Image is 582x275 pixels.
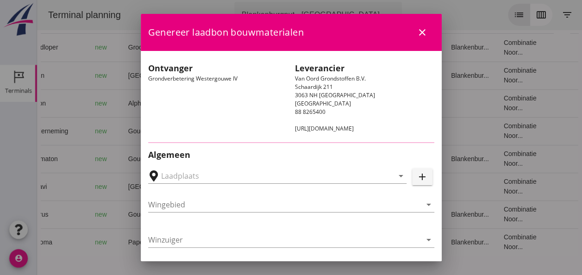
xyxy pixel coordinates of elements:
td: Combinatie Noor... [459,89,517,117]
td: 994 [193,228,244,256]
td: Ontzilt oph.zan... [289,145,336,173]
td: 672 [193,145,244,173]
td: Blankenbur... [407,200,459,228]
div: Groot-Ammers [91,43,169,52]
i: list [476,9,488,20]
td: Combinatie Noor... [459,62,517,89]
i: directions_boat [162,72,169,79]
i: directions_boat [114,211,121,218]
h2: Ontvanger [148,62,288,75]
input: Wingebied [148,197,421,212]
td: 999 [193,200,244,228]
td: new [50,34,84,62]
small: m3 [215,45,222,50]
td: Combinatie Noor... [459,34,517,62]
td: 451 [193,173,244,200]
div: Genereer laadbon bouwmaterialen [141,14,442,51]
td: 480 [193,89,244,117]
td: new [50,89,84,117]
i: directions_boat [153,100,160,106]
td: Combinatie Noor... [459,173,517,200]
small: m3 [215,129,222,134]
td: 18 [336,117,407,145]
i: calendar_view_week [499,9,510,20]
div: Gouda [91,154,169,164]
input: Winzuiger [148,232,421,247]
td: Ontzilt oph.zan... [289,200,336,228]
i: filter_list [525,9,536,20]
div: Alphen aan den Rijn [91,99,169,108]
i: close [417,27,428,38]
div: Van Oord Grondstoffen B.V. Schaardijk 211 3063 NH [GEOGRAPHIC_DATA] [GEOGRAPHIC_DATA] 88 8265400 ... [291,58,438,137]
h2: Leverancier [295,62,434,75]
i: arrow_drop_down [423,234,434,245]
i: add [417,171,428,182]
i: arrow_drop_down [423,199,434,210]
td: 18 [336,34,407,62]
i: directions_boat [114,156,121,162]
i: directions_boat [138,44,144,51]
small: m3 [211,212,219,218]
td: 368 [193,62,244,89]
td: Blankenbur... [407,228,459,256]
div: [GEOGRAPHIC_DATA] [91,182,169,192]
td: Blankenbur... [407,145,459,173]
td: Combinatie Noor... [459,145,517,173]
td: Ontzilt oph.zan... [289,117,336,145]
td: Filling sand [289,228,336,256]
small: m3 [211,73,219,79]
td: Combinatie Noor... [459,228,517,256]
td: Blankenbur... [407,62,459,89]
td: Filling sand [289,62,336,89]
td: 1231 [193,117,244,145]
div: Gouda [91,126,169,136]
td: Filling sand [289,173,336,200]
small: m3 [211,101,219,106]
i: directions_boat [162,183,169,190]
td: new [50,145,84,173]
td: new [50,228,84,256]
div: Terminal planning [4,8,91,21]
div: Papendrecht [91,237,169,247]
td: Blankenbur... [407,34,459,62]
div: Grondverbetering Westergouwe IV [144,58,291,137]
i: directions_boat [131,239,138,245]
td: new [50,117,84,145]
div: Gouda [91,210,169,219]
td: new [50,62,84,89]
td: Combinatie Noor... [459,117,517,145]
td: 18 [336,89,407,117]
td: Filling sand [289,34,336,62]
i: directions_boat [114,128,121,134]
td: new [50,173,84,200]
small: m3 [211,240,219,245]
small: m3 [211,184,219,190]
td: Combinatie Noor... [459,200,517,228]
td: new [50,200,84,228]
div: [GEOGRAPHIC_DATA] [91,71,169,81]
h2: Algemeen [148,149,434,161]
td: 1199 [193,34,244,62]
i: arrow_drop_down [395,170,407,181]
small: m3 [211,156,219,162]
td: 18 [336,228,407,256]
i: arrow_drop_down [348,9,359,20]
input: Laadplaats [161,169,381,183]
td: 18 [336,200,407,228]
div: Blankenburgput - [GEOGRAPHIC_DATA] [205,9,343,20]
td: 18 [336,173,407,200]
td: 18 [336,145,407,173]
td: Filling sand [289,89,336,117]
